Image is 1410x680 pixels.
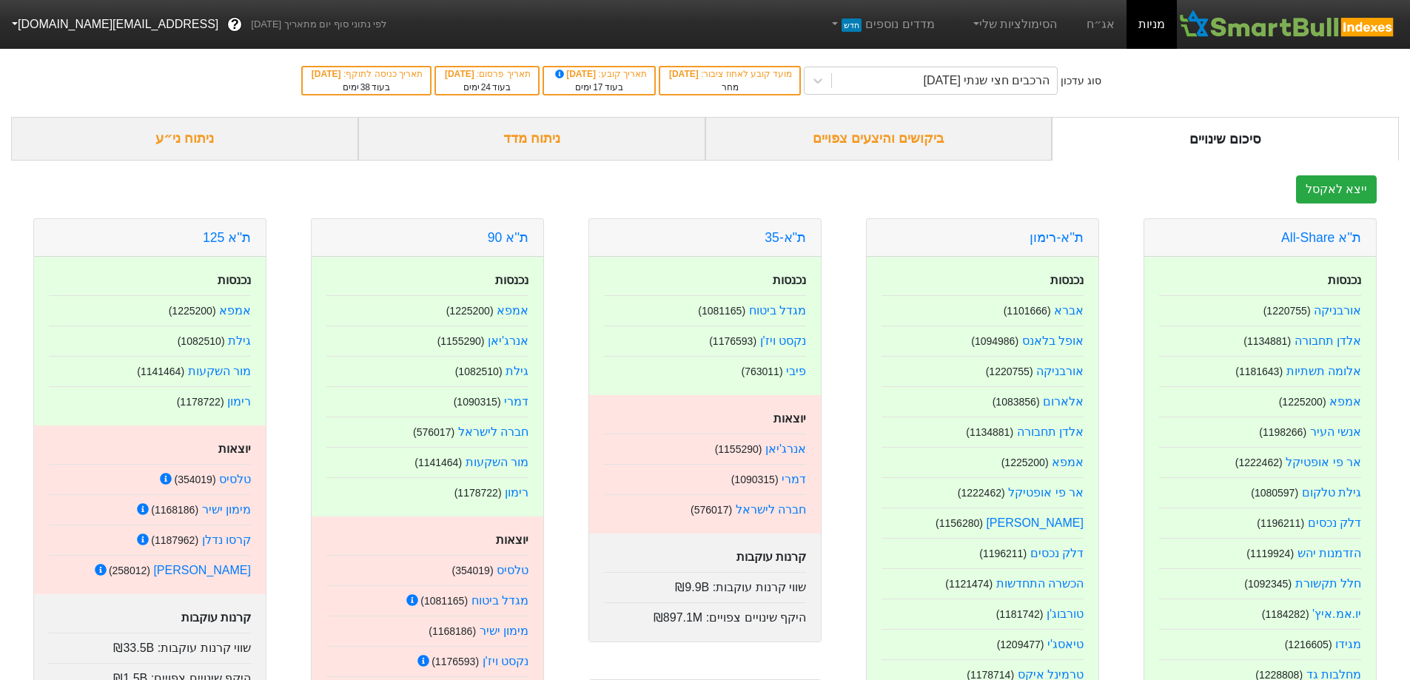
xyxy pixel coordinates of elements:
[551,81,647,94] div: בעוד ימים
[219,473,251,485] a: טלסיס
[113,642,154,654] span: ₪33.5B
[454,396,501,408] small: ( 1090315 )
[1235,457,1283,468] small: ( 1222462 )
[1259,426,1306,438] small: ( 1198266 )
[218,274,251,286] strong: נכנסות
[936,517,983,529] small: ( 1156280 )
[823,10,941,39] a: מדדים נוספיםחדש
[1004,305,1051,317] small: ( 1101666 )
[1052,117,1399,161] div: סיכום שינויים
[358,117,705,161] div: ניתוח מדד
[455,366,503,377] small: ( 1082510 )
[413,426,454,438] small: ( 576017 )
[997,639,1044,650] small: ( 1209477 )
[488,230,528,245] a: ת''א 90
[1297,547,1361,559] a: הזדמנות יהש
[1043,395,1084,408] a: אלארום
[654,611,702,624] span: ₪897.1M
[151,504,198,516] small: ( 1168186 )
[480,625,528,637] a: מימון ישיר
[705,117,1053,161] div: ביקושים והיצעים צפויים
[1310,425,1361,438] a: אנשי העיר
[1314,304,1361,317] a: אורבניקה
[218,442,251,455] strong: יוצאות
[310,67,423,81] div: תאריך כניסה לתוקף :
[1263,305,1311,317] small: ( 1220755 )
[1308,516,1361,529] a: דלק נכסים
[736,551,806,563] strong: קרנות עוקבות
[773,274,806,286] strong: נכנסות
[593,82,602,92] span: 17
[466,456,528,468] a: מור השקעות
[497,304,528,317] a: אמפא
[1281,230,1361,245] a: ת''א All-Share
[1285,639,1332,650] small: ( 1216605 )
[1302,486,1361,499] a: גילת טלקום
[312,69,343,79] span: [DATE]
[458,425,528,438] a: חברה לישראל
[496,533,528,546] strong: יוצאות
[1047,607,1084,620] a: טורבוג'ן
[49,633,251,657] div: שווי קרנות עוקבות :
[1030,547,1084,559] a: דלק נכסים
[443,67,531,81] div: תאריך פרסום :
[227,395,251,408] a: רימון
[1312,607,1361,620] a: יו.אמ.איץ'
[1036,365,1084,377] a: אורבניקה
[1177,10,1398,39] img: SmartBull
[731,474,779,485] small: ( 1090315 )
[429,625,476,637] small: ( 1168186 )
[551,67,647,81] div: תאריך קובע :
[446,305,494,317] small: ( 1225200 )
[177,396,224,408] small: ( 1178722 )
[137,366,184,377] small: ( 1141464 )
[715,443,762,455] small: ( 1155290 )
[1008,486,1084,499] a: אר פי אופטיקל
[231,15,239,35] span: ?
[481,82,491,92] span: 24
[986,516,1084,529] a: [PERSON_NAME]
[495,274,528,286] strong: נכנסות
[1243,335,1291,347] small: ( 1134881 )
[1244,578,1292,590] small: ( 1092345 )
[996,608,1044,620] small: ( 1181742 )
[443,81,531,94] div: בעוד ימים
[691,504,732,516] small: ( 576017 )
[1061,73,1101,89] div: סוג עדכון
[178,335,225,347] small: ( 1082510 )
[604,602,806,627] div: היקף שינויים צפויים :
[454,487,502,499] small: ( 1178722 )
[488,334,528,347] a: אנרג'יאן
[1295,577,1361,590] a: חלל תקשורת
[188,365,251,377] a: מור השקעות
[181,611,251,624] strong: קרנות עוקבות
[986,366,1033,377] small: ( 1220755 )
[151,534,198,546] small: ( 1187962 )
[1001,457,1049,468] small: ( 1225200 )
[993,396,1040,408] small: ( 1083856 )
[445,69,477,79] span: [DATE]
[842,18,862,32] span: חדש
[1295,334,1361,347] a: אלדן תחבורה
[1286,456,1361,468] a: אר פי אופטיקל
[553,69,599,79] span: [DATE]
[1052,456,1084,468] a: אמפא
[504,395,528,408] a: דמרי
[996,577,1084,590] a: הכשרה התחדשות
[979,548,1027,559] small: ( 1196211 )
[1047,638,1084,650] a: טיאסג'י
[1017,425,1084,438] a: אלדן תחבורה
[432,656,479,667] small: ( 1176593 )
[471,594,528,607] a: מגדל ביטוח
[668,67,792,81] div: מועד קובע לאחוז ציבור :
[414,457,462,468] small: ( 1141464 )
[709,335,756,347] small: ( 1176593 )
[604,572,806,596] div: שווי קרנות עוקבות :
[760,334,807,347] a: נקסט ויז'ן
[219,304,251,317] a: אמפא
[1030,230,1084,245] a: ת''א-רימון
[153,564,251,576] a: [PERSON_NAME]
[736,503,806,516] a: חברה לישראל
[782,473,806,485] a: דמרי
[1050,274,1084,286] strong: נכנסות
